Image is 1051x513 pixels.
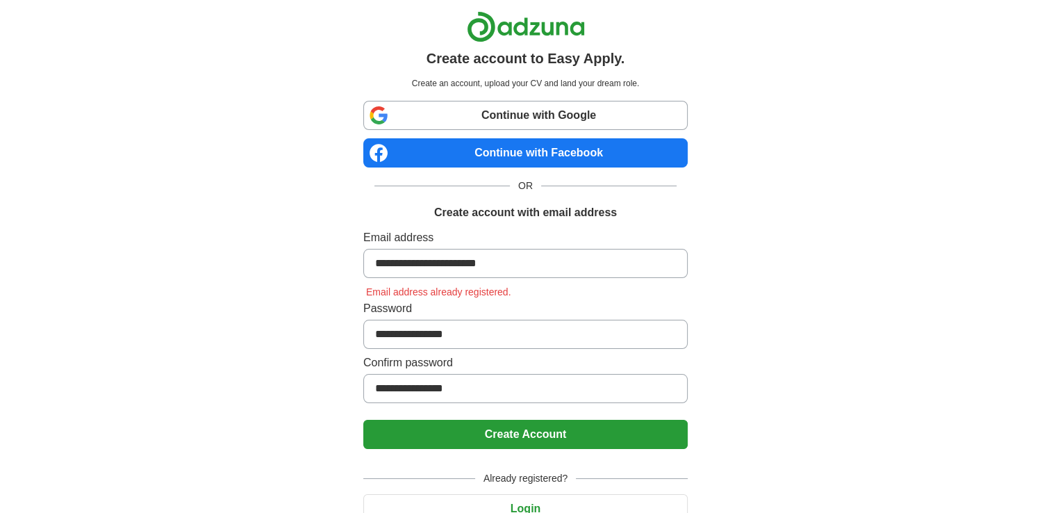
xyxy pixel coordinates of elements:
label: Email address [363,229,688,246]
button: Create Account [363,420,688,449]
span: OR [510,179,541,193]
a: Continue with Google [363,101,688,130]
p: Create an account, upload your CV and land your dream role. [366,77,685,90]
h1: Create account to Easy Apply. [427,48,625,69]
h1: Create account with email address [434,204,617,221]
img: Adzuna logo [467,11,585,42]
a: Continue with Facebook [363,138,688,168]
span: Already registered? [475,471,576,486]
span: Email address already registered. [363,286,514,298]
label: Password [363,300,688,317]
label: Confirm password [363,355,688,371]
